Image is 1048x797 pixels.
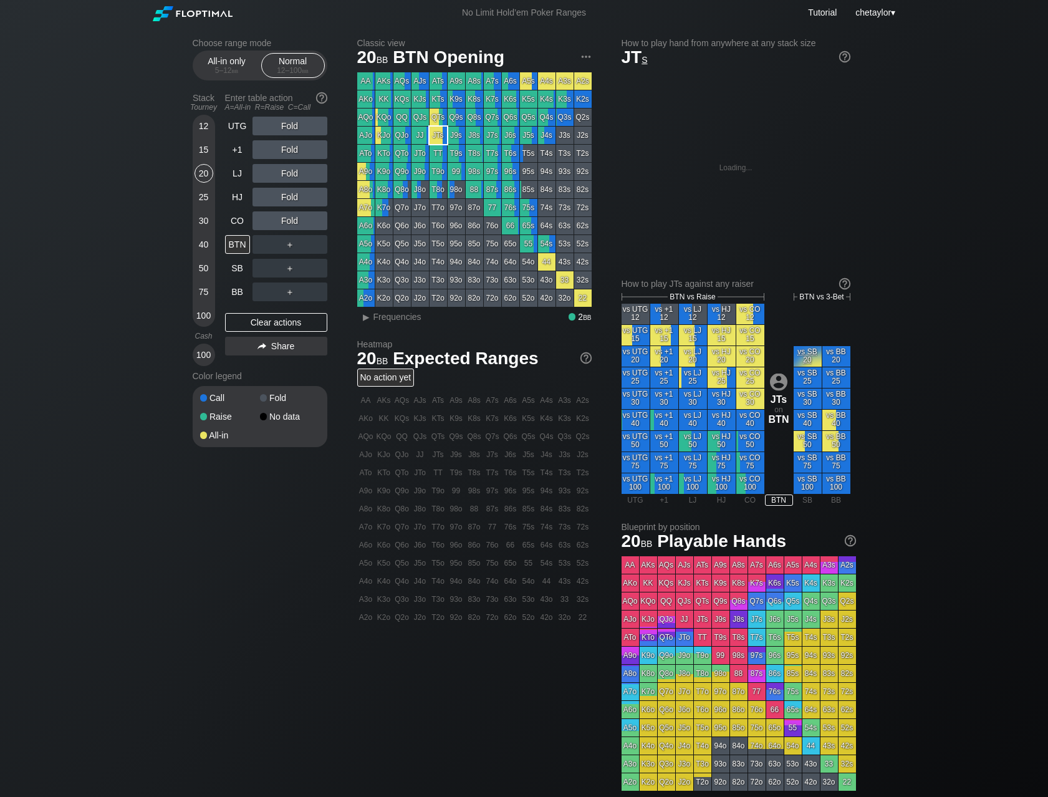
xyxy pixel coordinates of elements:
div: QJo [393,127,411,144]
div: AKo [357,410,375,427]
div: J6o [411,217,429,234]
div: K3o [375,271,393,289]
div: A5s [520,392,537,409]
div: 63s [556,217,574,234]
div: ATs [430,392,447,409]
div: A8o [357,181,375,198]
div: 87s [484,181,501,198]
span: chetaylor [855,7,891,17]
div: AKs [375,392,393,409]
div: T5o [430,235,447,253]
div: 76o [484,217,501,234]
div: A8s [466,72,483,90]
div: T8s [466,145,483,162]
div: J5o [411,235,429,253]
div: 15 [195,140,213,159]
a: Tutorial [808,7,837,17]
div: A2s [574,392,592,409]
div: No action yet [357,369,415,387]
div: T3o [430,271,447,289]
div: A7o [357,199,375,216]
div: vs CO 12 [736,304,764,324]
div: LJ [225,164,250,183]
div: 83o [466,271,483,289]
div: Clear actions [225,313,327,332]
div: Q5o [393,235,411,253]
div: A6s [502,392,519,409]
div: J7s [484,127,501,144]
div: 97s [484,163,501,180]
div: QTs [430,109,447,126]
div: K6s [502,90,519,108]
div: All-in only [198,54,256,77]
div: AKo [357,90,375,108]
div: TT [430,145,447,162]
img: help.32db89a4.svg [844,534,857,548]
div: Fold [260,394,320,402]
div: vs SB 25 [794,367,822,388]
span: 20 [355,349,390,370]
div: Q2o [393,289,411,307]
span: bb [583,312,591,322]
span: BTN vs Raise [670,292,715,301]
div: J5s [520,127,537,144]
div: Stack [188,88,220,117]
div: 42o [538,289,555,307]
div: A4s [538,72,555,90]
div: CO [225,211,250,230]
div: vs HJ 12 [708,304,736,324]
div: AJs [411,72,429,90]
div: 43s [556,253,574,271]
div: on [765,373,793,425]
div: 84s [538,181,555,198]
div: Tourney [188,103,220,112]
div: 72o [484,289,501,307]
div: 12 – 100 [267,66,319,75]
h2: Classic view [357,38,592,48]
div: Q6s [502,109,519,126]
div: Normal [264,54,322,77]
div: Q3s [556,109,574,126]
div: vs +1 15 [650,325,678,345]
div: Call [200,394,260,402]
div: vs CO 20 [736,346,764,367]
div: J3s [556,127,574,144]
div: Q8s [466,109,483,126]
div: AA [357,72,375,90]
div: 2 [569,312,592,322]
span: bb [377,353,388,367]
div: JTs [430,127,447,144]
div: J9o [411,163,429,180]
div: 32o [556,289,574,307]
div: J3o [411,271,429,289]
div: 54s [538,235,555,253]
div: A9s [448,392,465,409]
div: K7s [484,90,501,108]
div: AJo [357,127,375,144]
h2: Choose range mode [193,38,327,48]
div: 52s [574,235,592,253]
div: 82o [466,289,483,307]
div: vs +1 20 [650,346,678,367]
div: 82s [574,181,592,198]
div: T3s [556,145,574,162]
div: K5s [520,90,537,108]
span: 20 [355,48,390,69]
div: KJs [411,410,429,427]
div: BTN [225,235,250,254]
span: BTN Opening [391,48,506,69]
div: 73o [484,271,501,289]
div: 74s [538,199,555,216]
div: QJs [411,109,429,126]
div: 33 [556,271,574,289]
div: 53o [520,271,537,289]
div: T8o [430,181,447,198]
div: Color legend [193,366,327,386]
div: KTs [430,410,447,427]
div: 94o [448,253,465,271]
div: J6s [502,127,519,144]
div: Q3o [393,271,411,289]
div: 25 [195,188,213,206]
div: 63o [502,271,519,289]
div: T7s [484,145,501,162]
